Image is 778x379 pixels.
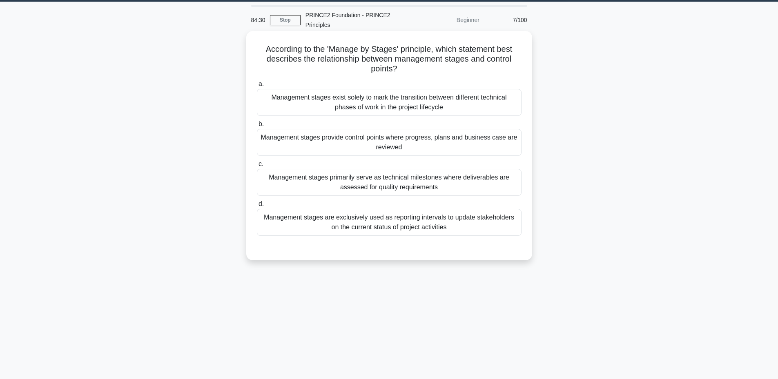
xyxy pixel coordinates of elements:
[257,129,522,156] div: Management stages provide control points where progress, plans and business case are reviewed
[259,160,263,167] span: c.
[484,12,532,28] div: 7/100
[270,15,301,25] a: Stop
[257,89,522,116] div: Management stages exist solely to mark the transition between different technical phases of work ...
[256,44,522,74] h5: According to the 'Manage by Stages' principle, which statement best describes the relationship be...
[259,200,264,207] span: d.
[301,7,413,33] div: PRINCE2 Foundation - PRINCE2 Principles
[257,169,522,196] div: Management stages primarily serve as technical milestones where deliverables are assessed for qua...
[413,12,484,28] div: Beginner
[246,12,270,28] div: 84:30
[259,80,264,87] span: a.
[259,120,264,127] span: b.
[257,209,522,236] div: Management stages are exclusively used as reporting intervals to update stakeholders on the curre...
